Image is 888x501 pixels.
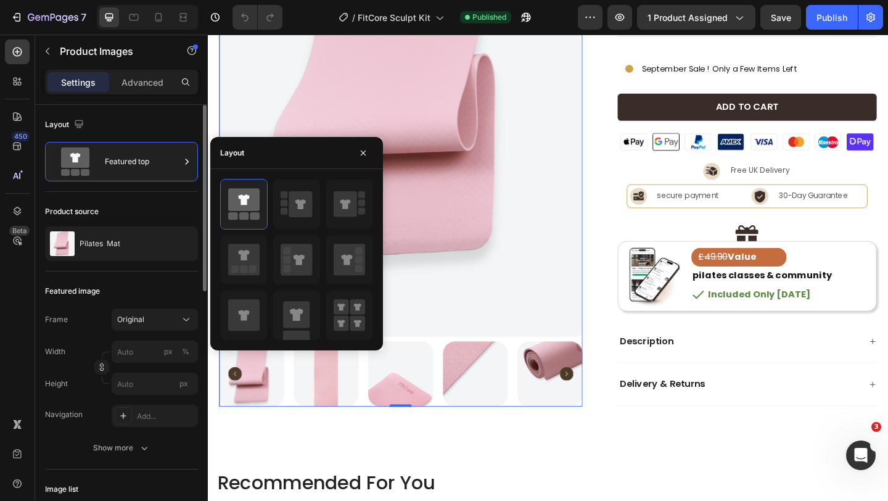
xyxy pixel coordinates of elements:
button: Carousel Next Arrow [383,362,398,376]
div: px [164,346,173,357]
div: 450 [12,131,30,141]
span: FitCore Sculpt Kit [358,11,430,24]
img: gempages_527756950092383125-6470d6f2-4708-4df9-ac8c-f2d7877e56ca.png [591,167,610,185]
p: Product Images [60,44,165,59]
img: gempages_527756950092383125-a4c1cbf9-58f6-49e3-899d-6f5c24f181b6.png [574,207,599,232]
button: px [178,344,193,359]
p: 7 [81,10,86,25]
span: 3 [871,422,881,432]
img: gempages_527756950092383125-22bd953b-f9be-40b8-a784-9e6773f5c3af.png [451,230,517,296]
div: Add... [137,411,195,422]
p: Pilates Mat [80,239,120,248]
span: px [179,379,188,388]
button: 7 [5,5,92,30]
div: Beta [9,226,30,236]
div: Product source [45,206,99,217]
button: Save [760,5,801,30]
label: Width [45,346,65,357]
p: Free UK Delivery [569,144,633,154]
div: Featured image [45,286,100,297]
input: px% [112,341,198,363]
img: gempages_527756950092383125-f98328d3-e07d-40a5-bb88-8a5fc575644c.png [539,139,557,158]
div: Featured top [105,147,180,176]
p: pilates classes & community [527,254,721,272]
p: September Sale ! Only a Few Items Left [472,30,642,45]
button: Add to cart [446,65,728,94]
p: Settings [61,76,96,89]
img: gempages_527756950092383125-8a913539-86a1-4286-a4a9-26cb86022c6c.gif [446,25,471,50]
img: gempages_527756950092383125-0364145a-45f6-419e-9e62-d483d9f4800e.png [459,167,478,185]
p: 30-Day Guarantee [621,171,696,181]
div: Layout [45,117,86,133]
s: £49.90 [533,235,565,249]
button: Show more [45,437,198,459]
span: Published [472,12,506,23]
button: Original [112,308,198,331]
button: Publish [806,5,858,30]
label: Height [45,378,68,389]
div: Image list [45,484,78,495]
p: Delivery & Returns [448,375,541,387]
iframe: Design area [208,35,888,501]
p: secure payment [489,171,556,181]
strong: Value [565,235,596,249]
div: Navigation [45,409,83,420]
iframe: Intercom live chat [846,441,876,470]
label: Frame [45,314,68,325]
div: Show more [93,442,150,454]
div: Undo/Redo [232,5,282,30]
div: Publish [816,11,847,24]
input: px [112,373,198,395]
button: 1 product assigned [637,5,755,30]
strong: Included Only [DATE] [544,275,656,289]
p: Advanced [121,76,163,89]
img: product feature img [50,231,75,256]
span: / [352,11,355,24]
span: Original [117,314,144,325]
span: 1 product assigned [647,11,728,24]
div: % [182,346,189,357]
div: Add to cart [553,73,620,86]
p: Description [448,328,507,341]
img: gempages_546252643626910542-5ac8f627-82d2-4b25-83e1-ee5b657f9cff.webp [446,104,728,130]
button: % [161,344,176,359]
span: Save [771,12,791,23]
div: Layout [220,147,244,159]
